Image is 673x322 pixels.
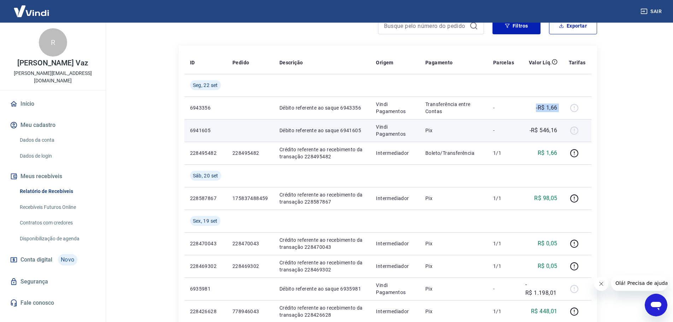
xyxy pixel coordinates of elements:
a: Contratos com credores [17,216,97,230]
p: ID [190,59,195,66]
p: Débito referente ao saque 6943356 [279,104,365,111]
p: Crédito referente ao recebimento da transação 228470043 [279,236,365,251]
p: R$ 448,01 [531,307,557,316]
a: Relatório de Recebíveis [17,184,97,199]
p: R$ 98,05 [534,194,557,203]
span: Novo [58,254,77,265]
span: Sex, 19 set [193,217,218,224]
p: Pix [425,127,482,134]
p: Intermediador [376,240,414,247]
p: 228495482 [190,150,221,157]
p: - [493,127,514,134]
p: Pix [425,308,482,315]
p: Intermediador [376,150,414,157]
p: Parcelas [493,59,514,66]
button: Filtros [492,17,541,34]
a: Fale conosco [8,295,97,311]
p: Pix [425,285,482,292]
iframe: Fechar mensagem [594,277,608,291]
a: Recebíveis Futuros Online [17,200,97,215]
p: Pedido [232,59,249,66]
p: - [493,104,514,111]
p: 6943356 [190,104,221,111]
p: Descrição [279,59,303,66]
p: Vindi Pagamentos [376,101,414,115]
p: Tarifas [569,59,586,66]
p: Boleto/Transferência [425,150,482,157]
p: R$ 0,05 [538,239,557,248]
p: 228495482 [232,150,268,157]
p: Crédito referente ao recebimento da transação 228495482 [279,146,365,160]
span: Olá! Precisa de ajuda? [4,5,59,11]
p: [PERSON_NAME][EMAIL_ADDRESS][DOMAIN_NAME] [6,70,100,84]
p: R$ 0,05 [538,262,557,270]
p: Pix [425,263,482,270]
span: Sáb, 20 set [193,172,218,179]
input: Busque pelo número do pedido [384,21,467,31]
p: 228469302 [190,263,221,270]
p: Pagamento [425,59,453,66]
p: Crédito referente ao recebimento da transação 228426628 [279,304,365,318]
p: Pix [425,195,482,202]
p: -R$ 1.198,01 [525,280,557,297]
p: Vindi Pagamentos [376,282,414,296]
p: 228587867 [190,195,221,202]
p: Intermediador [376,308,414,315]
iframe: Botão para abrir a janela de mensagens [645,294,667,316]
button: Exportar [549,17,597,34]
p: Débito referente ao saque 6935981 [279,285,365,292]
a: Dados de login [17,149,97,163]
a: Disponibilização de agenda [17,232,97,246]
p: R$ 1,66 [538,149,557,157]
p: 1/1 [493,240,514,247]
a: Dados da conta [17,133,97,147]
p: 228470043 [232,240,268,247]
p: 175837488459 [232,195,268,202]
span: Conta digital [20,255,52,265]
span: Seg, 22 set [193,82,218,89]
p: - [493,285,514,292]
p: -R$ 546,16 [530,126,557,135]
button: Meus recebíveis [8,169,97,184]
p: Intermediador [376,195,414,202]
a: Segurança [8,274,97,289]
button: Sair [639,5,665,18]
p: 1/1 [493,308,514,315]
p: 6935981 [190,285,221,292]
button: Meu cadastro [8,117,97,133]
p: 1/1 [493,150,514,157]
p: Débito referente ao saque 6941605 [279,127,365,134]
p: Intermediador [376,263,414,270]
p: [PERSON_NAME] Vaz [17,59,88,67]
p: Valor Líq. [529,59,552,66]
p: Vindi Pagamentos [376,123,414,137]
p: 6941605 [190,127,221,134]
p: 228470043 [190,240,221,247]
div: R [39,28,67,57]
p: -R$ 1,66 [536,104,557,112]
p: Pix [425,240,482,247]
iframe: Mensagem da empresa [611,275,667,291]
a: Início [8,96,97,112]
p: 1/1 [493,263,514,270]
p: Origem [376,59,393,66]
p: 228426628 [190,308,221,315]
p: 228469302 [232,263,268,270]
img: Vindi [8,0,54,22]
a: Conta digitalNovo [8,251,97,268]
p: 1/1 [493,195,514,202]
p: 778946043 [232,308,268,315]
p: Transferência entre Contas [425,101,482,115]
p: Crédito referente ao recebimento da transação 228587867 [279,191,365,205]
p: Crédito referente ao recebimento da transação 228469302 [279,259,365,273]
